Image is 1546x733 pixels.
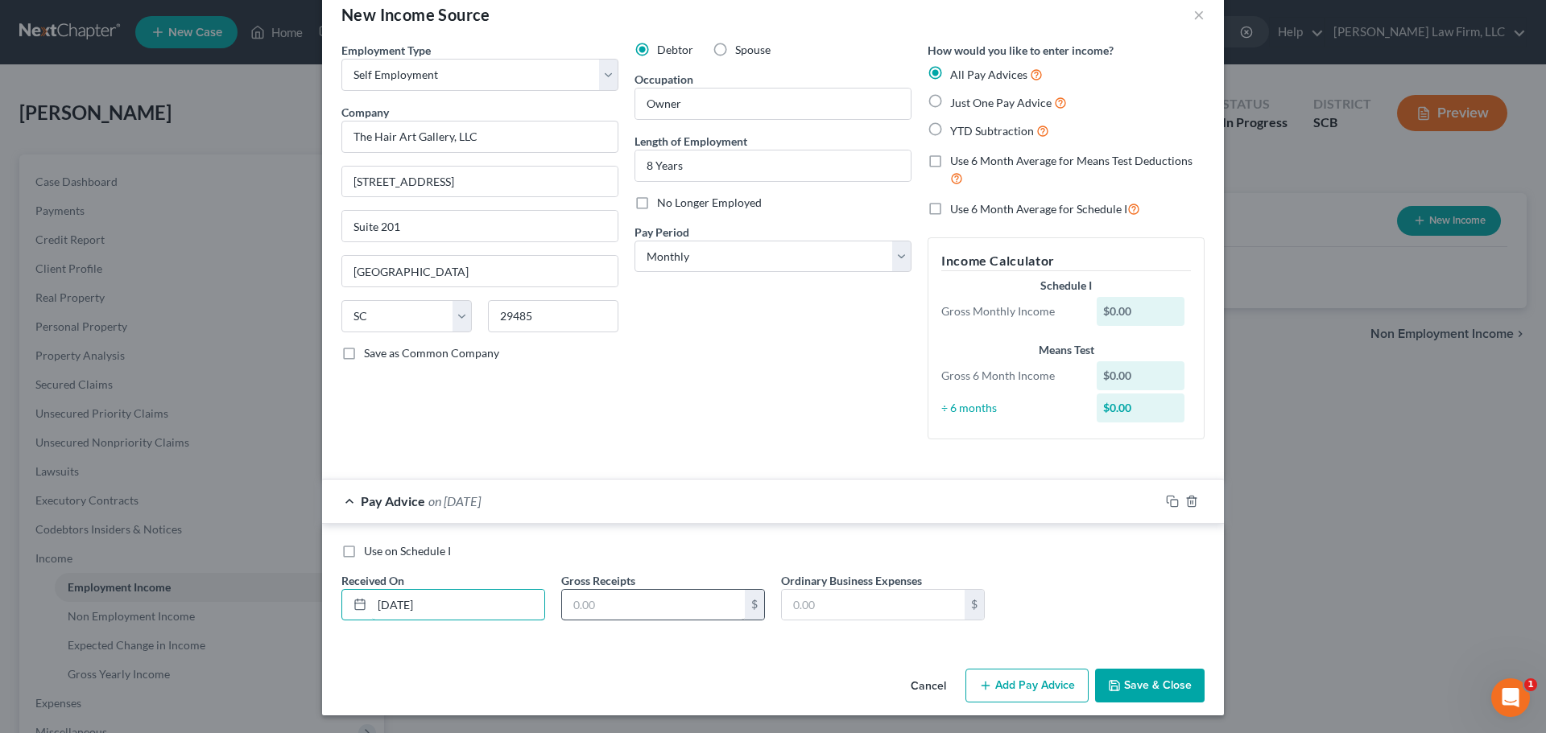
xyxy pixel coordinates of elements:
[933,303,1089,319] div: Gross Monthly Income
[1097,297,1185,326] div: $0.00
[562,590,745,620] input: 0.00
[950,202,1127,216] span: Use 6 Month Average for Schedule I
[341,105,389,119] span: Company
[1491,678,1530,717] iframe: Intercom live chat
[342,256,618,286] input: Enter city...
[1524,678,1537,691] span: 1
[635,71,693,88] label: Occupation
[781,572,922,589] label: Ordinary Business Expenses
[928,42,1114,59] label: How would you like to enter income?
[342,167,618,197] input: Enter address...
[341,43,431,57] span: Employment Type
[341,574,404,587] span: Received On
[941,251,1191,271] h5: Income Calculator
[1097,393,1185,422] div: $0.00
[745,590,764,620] div: $
[950,96,1052,109] span: Just One Pay Advice
[657,196,762,209] span: No Longer Employed
[1193,5,1205,24] button: ×
[364,544,451,558] span: Use on Schedule I
[941,342,1191,358] div: Means Test
[950,124,1034,138] span: YTD Subtraction
[364,346,499,360] span: Save as Common Company
[372,590,544,620] input: MM/DD/YYYY
[933,400,1089,416] div: ÷ 6 months
[965,590,984,620] div: $
[342,211,618,241] input: Unit, Suite, etc...
[933,368,1089,384] div: Gross 6 Month Income
[941,278,1191,294] div: Schedule I
[735,43,771,56] span: Spouse
[950,154,1193,167] span: Use 6 Month Average for Means Test Deductions
[428,493,481,509] span: on [DATE]
[635,150,911,181] input: ex: 2 years
[488,300,618,332] input: Enter zip...
[1095,669,1205,702] button: Save & Close
[361,493,425,509] span: Pay Advice
[635,225,689,239] span: Pay Period
[341,121,618,153] input: Search company by name...
[1097,361,1185,390] div: $0.00
[635,133,747,150] label: Length of Employment
[341,3,490,26] div: New Income Source
[898,670,959,702] button: Cancel
[657,43,693,56] span: Debtor
[965,669,1089,702] button: Add Pay Advice
[782,590,965,620] input: 0.00
[561,572,635,589] label: Gross Receipts
[635,89,911,119] input: --
[950,68,1027,81] span: All Pay Advices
